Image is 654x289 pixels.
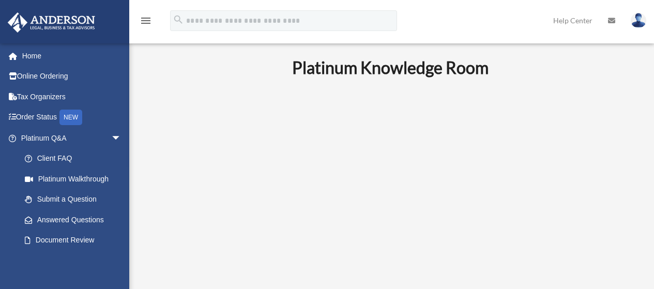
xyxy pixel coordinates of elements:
[7,86,137,107] a: Tax Organizers
[140,14,152,27] i: menu
[7,66,137,87] a: Online Ordering
[292,57,489,78] b: Platinum Knowledge Room
[59,110,82,125] div: NEW
[173,14,184,25] i: search
[14,250,132,283] a: Platinum Knowledge Room
[5,12,98,33] img: Anderson Advisors Platinum Portal
[7,45,137,66] a: Home
[631,13,646,28] img: User Pic
[14,209,137,230] a: Answered Questions
[14,169,137,189] a: Platinum Walkthrough
[111,128,132,149] span: arrow_drop_down
[140,18,152,27] a: menu
[14,230,137,251] a: Document Review
[14,148,137,169] a: Client FAQ
[14,189,137,210] a: Submit a Question
[7,107,137,128] a: Order StatusNEW
[235,92,545,266] iframe: 231110_Toby_KnowledgeRoom
[7,128,137,148] a: Platinum Q&Aarrow_drop_down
